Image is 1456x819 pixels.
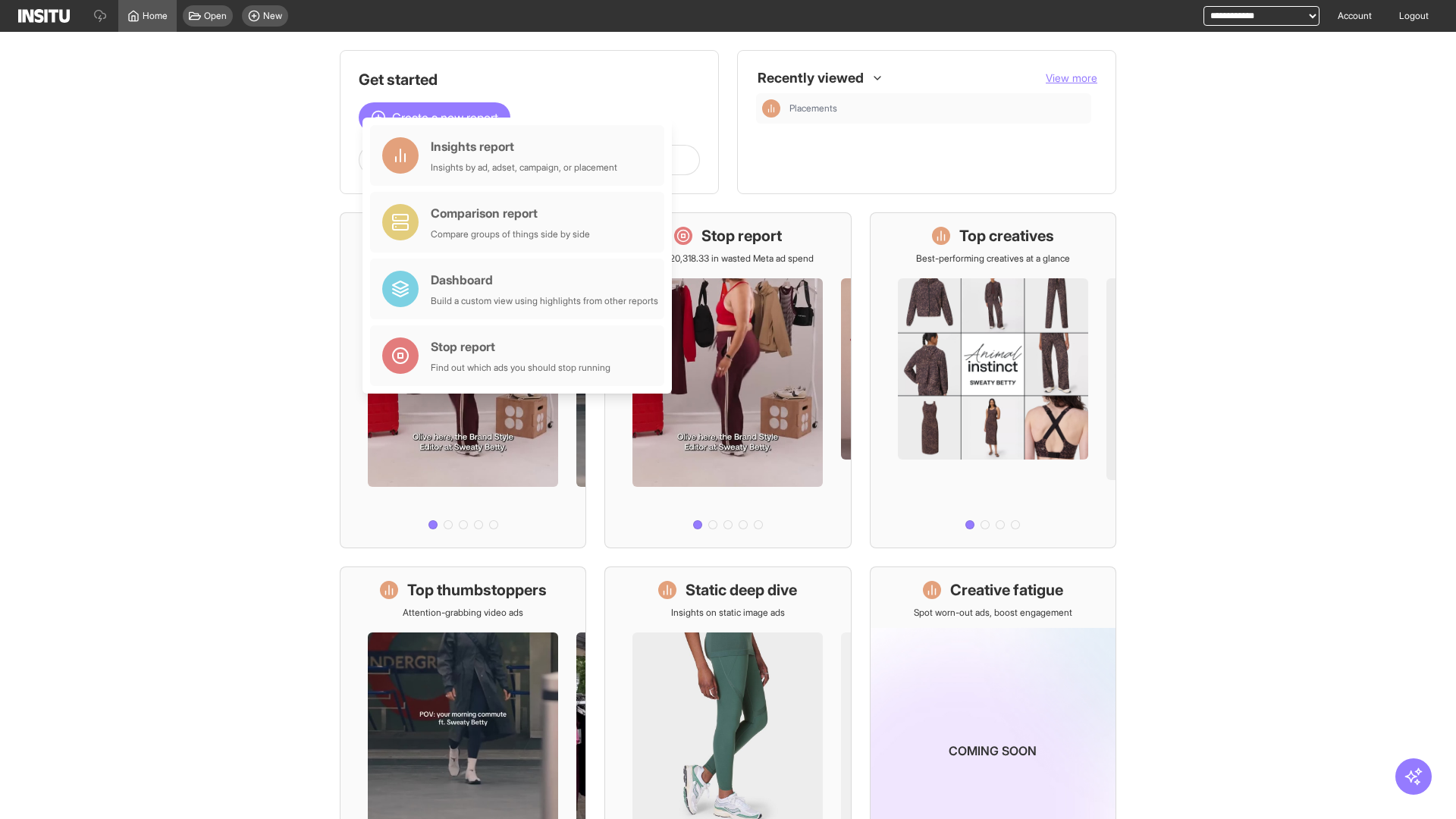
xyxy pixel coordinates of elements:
[789,102,837,115] span: Placements
[359,102,510,133] button: Create a new report
[431,295,658,307] div: Build a custom view using highlights from other reports
[143,10,168,22] span: Home
[431,228,590,240] div: Compare groups of things side by side
[1046,71,1097,86] button: View more
[671,607,785,619] p: Insights on static image ads
[431,162,617,174] div: Insights by ad, adset, campaign, or placement
[959,225,1054,246] h1: Top creatives
[204,10,227,22] span: Open
[701,225,782,246] h1: Stop report
[604,212,851,548] a: Stop reportSave £20,318.33 in wasted Meta ad spend
[870,212,1116,548] a: Top creativesBest-performing creatives at a glance
[789,102,1085,115] span: Placements
[916,253,1070,265] p: Best-performing creatives at a glance
[431,271,658,289] div: Dashboard
[359,69,700,90] h1: Get started
[340,212,586,548] a: What's live nowSee all active ads instantly
[18,9,70,23] img: Logo
[431,362,610,374] div: Find out which ads you should stop running
[431,204,590,222] div: Comparison report
[392,108,498,127] span: Create a new report
[431,337,610,356] div: Stop report
[762,99,780,118] div: Insights
[686,579,797,601] h1: Static deep dive
[431,137,617,155] div: Insights report
[407,579,547,601] h1: Top thumbstoppers
[1046,71,1097,84] span: View more
[642,253,814,265] p: Save £20,318.33 in wasted Meta ad spend
[403,607,523,619] p: Attention-grabbing video ads
[263,10,282,22] span: New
